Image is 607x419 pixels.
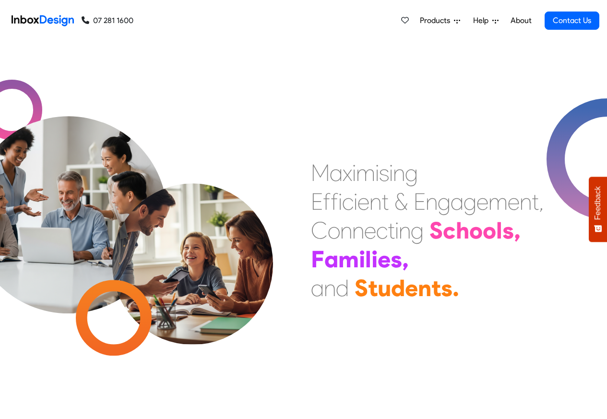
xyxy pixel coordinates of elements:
div: x [343,158,352,187]
div: E [311,187,323,216]
div: E [414,187,426,216]
div: n [393,158,405,187]
div: a [311,274,324,302]
div: h [456,216,469,245]
span: Feedback [594,186,602,220]
div: m [488,187,508,216]
div: . [452,274,459,302]
div: e [357,187,369,216]
div: t [431,274,441,302]
div: g [411,216,424,245]
div: m [356,158,375,187]
a: About [508,11,534,30]
a: 07 281 1600 [82,15,133,26]
div: t [532,187,539,216]
div: a [451,187,464,216]
div: t [381,187,389,216]
div: s [379,158,389,187]
div: i [395,216,399,245]
div: i [338,187,342,216]
div: , [539,187,544,216]
div: & [394,187,408,216]
div: S [355,274,368,302]
div: s [441,274,452,302]
div: M [311,158,330,187]
div: , [514,216,521,245]
div: g [464,187,476,216]
div: i [352,158,356,187]
div: i [389,158,393,187]
div: s [391,245,402,274]
div: g [438,187,451,216]
div: d [336,274,349,302]
div: o [483,216,496,245]
div: n [324,274,336,302]
img: parents_with_child.png [92,144,293,345]
div: e [476,187,488,216]
div: a [330,158,343,187]
div: S [429,216,443,245]
div: n [340,216,352,245]
div: c [443,216,456,245]
div: n [426,187,438,216]
div: o [328,216,340,245]
div: i [375,158,379,187]
div: c [376,216,388,245]
div: e [405,274,418,302]
div: i [359,245,365,274]
div: n [369,187,381,216]
div: F [311,245,324,274]
div: t [368,274,378,302]
button: Feedback - Show survey [589,177,607,242]
div: n [399,216,411,245]
span: Help [473,15,492,26]
div: l [365,245,371,274]
div: Maximising Efficient & Engagement, Connecting Schools, Families, and Students. [311,158,544,302]
div: n [352,216,364,245]
div: f [323,187,331,216]
div: a [324,245,338,274]
div: t [388,216,395,245]
a: Contact Us [545,12,599,30]
div: n [418,274,431,302]
div: c [342,187,354,216]
div: e [508,187,520,216]
div: g [405,158,418,187]
div: d [391,274,405,302]
div: o [469,216,483,245]
div: e [378,245,391,274]
div: e [364,216,376,245]
div: m [338,245,359,274]
div: n [520,187,532,216]
span: Products [420,15,454,26]
div: s [502,216,514,245]
div: C [311,216,328,245]
div: , [402,245,409,274]
div: u [378,274,391,302]
a: Help [469,11,502,30]
div: i [354,187,357,216]
div: l [496,216,502,245]
div: i [371,245,378,274]
a: Products [416,11,464,30]
div: f [331,187,338,216]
